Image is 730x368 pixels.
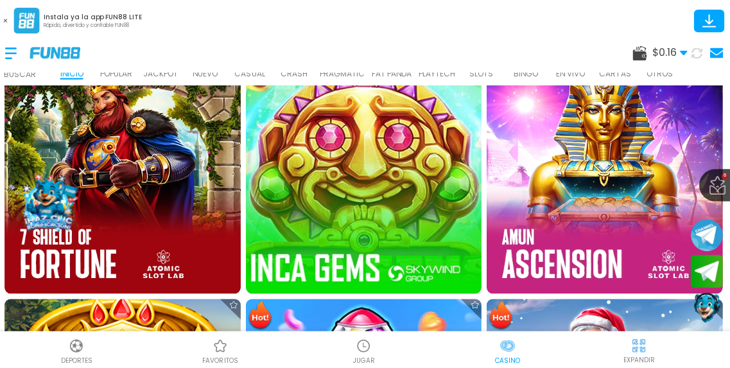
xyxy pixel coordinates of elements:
[471,67,494,78] p: SLOTS
[7,67,39,79] p: Buscar
[489,299,514,329] img: Hot
[17,8,42,33] img: App Logo
[237,67,267,78] p: CASUAL
[236,46,494,304] img: Inca Gems
[151,335,294,364] a: Casino FavoritosCasino Favoritosfavoritos
[249,299,275,329] img: Hot
[293,335,437,364] a: Casino JugarCasino JugarJUGAR
[195,67,220,78] p: NUEVO
[690,290,722,323] button: Contact customer service
[514,67,539,78] p: BINGO
[420,67,456,78] p: PLAYTECH
[64,354,95,364] p: Deportes
[652,45,687,60] span: $ 0.16
[16,166,87,236] img: Image Link
[63,67,86,78] p: INICIO
[437,335,580,364] a: CasinoCasinoCasino
[690,217,722,250] button: Join telegram channel
[357,337,372,352] img: Casino Jugar
[647,67,673,78] p: OTROS
[146,67,180,78] p: JACKPOT
[46,22,144,30] p: Rápido, divertido y confiable FUN88
[282,67,309,78] p: CRASH
[214,337,230,352] img: Casino Favoritos
[721,172,727,179] span: 6
[8,58,243,293] img: 7 Shields of Fortune
[373,67,413,78] p: FAT PANDA
[46,12,144,22] p: Instala ya la app FUN88 LITE
[496,354,521,364] p: Casino
[557,67,586,78] p: EN VIVO
[71,337,87,352] img: Deportes
[600,67,631,78] p: CARTAS
[8,335,151,364] a: DeportesDeportesDeportes
[204,354,239,364] p: favoritos
[630,336,647,352] img: hide
[103,67,135,78] p: POPULAR
[690,254,722,287] button: Join telegram
[322,67,367,78] p: PRAGMATIC
[623,353,654,363] p: EXPANDIR
[33,47,83,58] img: Company Logo
[487,58,722,293] img: Amun Ascension
[354,354,376,364] p: JUGAR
